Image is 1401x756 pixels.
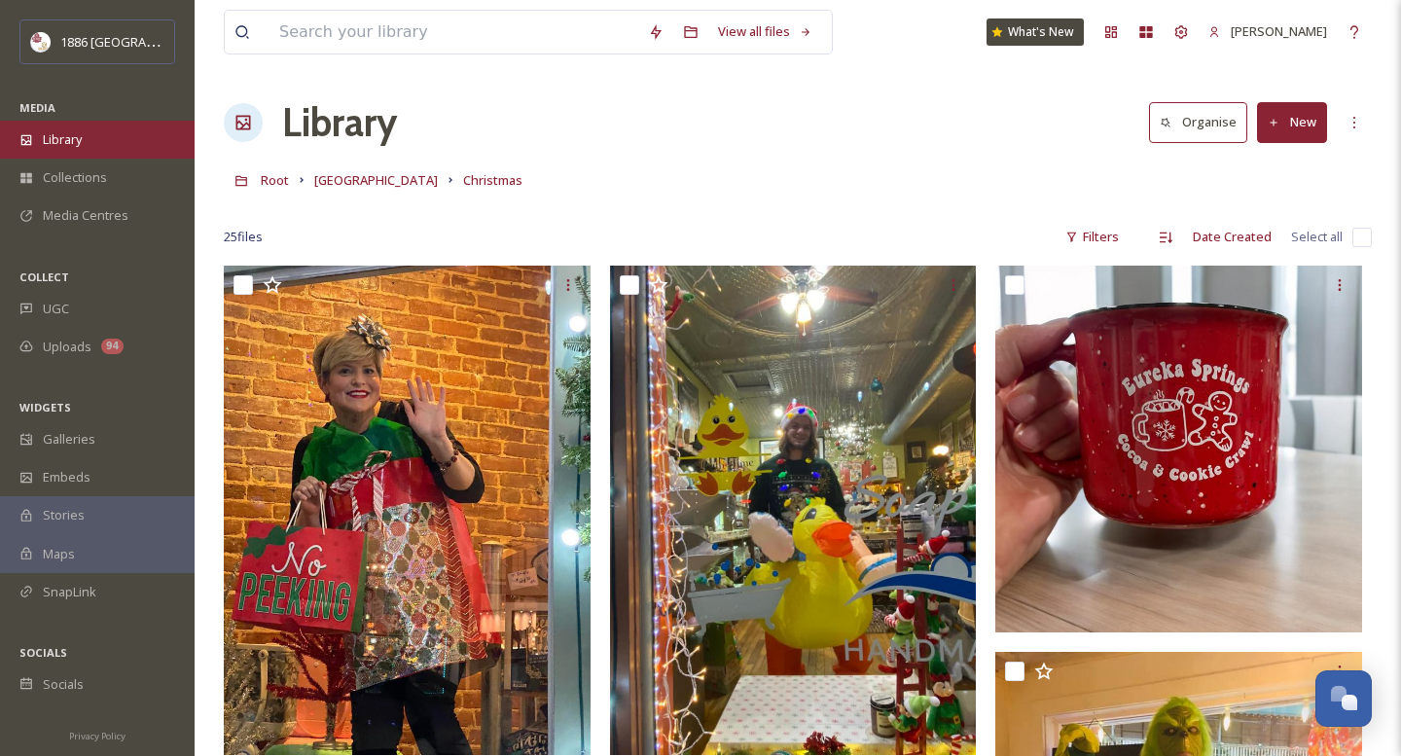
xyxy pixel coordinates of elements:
span: WIDGETS [19,400,71,414]
span: Privacy Policy [69,730,126,742]
input: Search your library [269,11,638,54]
div: 94 [101,339,124,354]
span: Media Centres [43,206,128,225]
span: MEDIA [19,100,55,115]
span: SOCIALS [19,645,67,660]
span: Root [261,171,289,189]
a: [GEOGRAPHIC_DATA] [314,168,438,192]
span: Socials [43,675,84,694]
span: [PERSON_NAME] [1231,22,1327,40]
button: New [1257,102,1327,142]
button: Organise [1149,102,1247,142]
a: Library [282,93,397,152]
a: Root [261,168,289,192]
span: [GEOGRAPHIC_DATA] [314,171,438,189]
span: UGC [43,300,69,318]
div: Date Created [1183,218,1281,256]
span: Galleries [43,430,95,449]
img: Living Windows Grant.jpg [610,266,977,754]
span: Uploads [43,338,91,356]
span: Maps [43,545,75,563]
span: 1886 [GEOGRAPHIC_DATA] [60,32,214,51]
div: Filters [1056,218,1129,256]
a: What's New [987,18,1084,46]
span: Library [43,130,82,149]
a: [PERSON_NAME] [1199,13,1337,51]
span: 25 file s [224,228,263,246]
span: Embeds [43,468,90,486]
span: SnapLink [43,583,96,601]
img: Living Windows Paige.jpg [224,266,591,754]
span: Stories [43,506,85,524]
a: Privacy Policy [69,723,126,746]
a: View all files [708,13,822,51]
button: Open Chat [1315,670,1372,727]
span: COLLECT [19,270,69,284]
span: Select all [1291,228,1343,246]
img: IMG_3218.jpg [995,266,1362,632]
a: Christmas [463,168,522,192]
span: Collections [43,168,107,187]
img: logos.png [31,32,51,52]
span: Christmas [463,171,522,189]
